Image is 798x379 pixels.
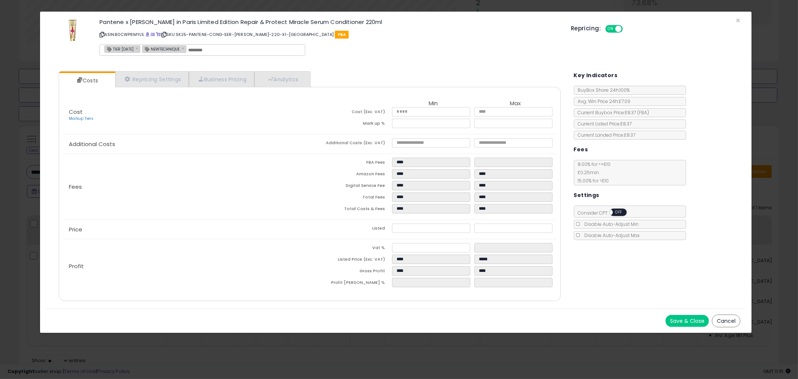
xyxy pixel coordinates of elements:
span: Avg. Win Price 24h: £7.09 [574,98,631,104]
a: × [135,45,140,52]
h5: Fees [574,145,588,154]
p: ASIN: B0CWP8MYL5 | SKU: SK25-PANTENE-COND-SER-[PERSON_NAME]-220-X1-[GEOGRAPHIC_DATA] [100,28,560,40]
td: Total Costs & Fees [310,204,392,216]
a: Markup Tiers [69,116,94,121]
span: Current Listed Price: £8.37 [574,121,632,127]
span: ( FBA ) [638,109,649,116]
td: FBA Fees [310,158,392,169]
p: Additional Costs [63,141,310,147]
a: × [181,45,186,52]
span: × [736,15,740,26]
p: Profit [63,263,310,269]
a: Business Pricing [189,72,254,87]
span: £8.37 [625,109,649,116]
span: OFF [622,26,634,32]
h5: Settings [574,191,599,200]
th: Min [392,100,474,107]
td: Digital Service Fee [310,181,392,192]
a: Your listing only [156,31,160,37]
td: Amazon Fees [310,169,392,181]
td: Profit [PERSON_NAME] % [310,278,392,289]
td: Listed [310,224,392,235]
a: Repricing Settings [115,72,189,87]
a: All offer listings [151,31,155,37]
span: Current Buybox Price: [574,109,649,116]
a: BuyBox page [146,31,150,37]
span: NEWTECHNIQUE [143,46,180,52]
span: BuyBox Share 24h: 100% [574,87,630,93]
td: Cost (Exc. VAT) [310,107,392,119]
span: FBA [335,31,349,39]
p: Cost [63,109,310,122]
h5: Repricing: [571,25,601,31]
span: ON [606,26,615,32]
span: Current Landed Price: £8.37 [574,132,636,138]
span: Consider CPT: [574,210,637,216]
td: Additional Costs (Exc. VAT) [310,138,392,150]
a: Costs [59,73,114,88]
span: 15.00 % for > £10 [574,178,609,184]
button: Save & Close [666,315,709,327]
p: Price [63,227,310,233]
span: Disable Auto-Adjust Min [581,221,639,227]
a: Analytics [254,72,310,87]
h3: Pantene x [PERSON_NAME] in Paris Limited Edition Repair & Protect Miracle Serum Conditioner 220ml [100,19,560,25]
span: TIER [DATE] [105,46,134,52]
span: £0.25 min [574,169,599,176]
h5: Key Indicators [574,71,618,80]
span: Disable Auto-Adjust Max [581,232,640,239]
span: OFF [613,209,625,216]
th: Max [474,100,557,107]
td: Vat % [310,243,392,255]
td: Total Fees [310,192,392,204]
span: 8.00 % for <= £10 [574,161,611,184]
p: Fees [63,184,310,190]
td: Gross Profit [310,266,392,278]
img: 31QYBkMi-uL._SL60_.jpg [61,19,84,42]
td: Mark up % [310,119,392,130]
td: Listed Price (Exc. VAT) [310,255,392,266]
button: Cancel [712,315,740,327]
